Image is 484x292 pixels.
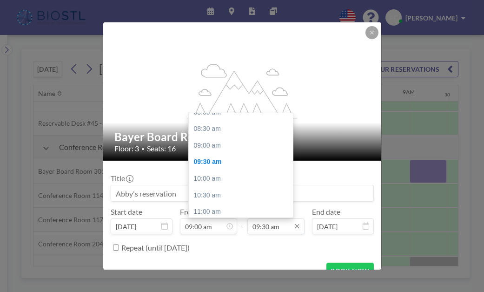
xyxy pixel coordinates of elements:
div: 11:00 am [189,204,293,220]
label: Title [111,174,133,183]
label: Start date [111,207,142,217]
h2: Bayer Board Room 301 [114,130,371,144]
g: flex-grow: 1.2; [187,63,297,119]
div: 08:30 am [189,121,293,137]
div: 10:30 am [189,187,293,204]
label: Repeat (until [DATE]) [121,243,190,252]
button: BOOK NOW [326,263,373,279]
div: 09:30 am [189,154,293,170]
span: • [141,145,145,152]
span: Seats: 16 [147,144,176,153]
label: End date [312,207,340,217]
div: 10:00 am [189,170,293,187]
span: - [241,211,244,231]
span: Floor: 3 [114,144,139,153]
label: From [180,207,197,217]
input: Abby's reservation [111,185,373,201]
div: 09:00 am [189,137,293,154]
